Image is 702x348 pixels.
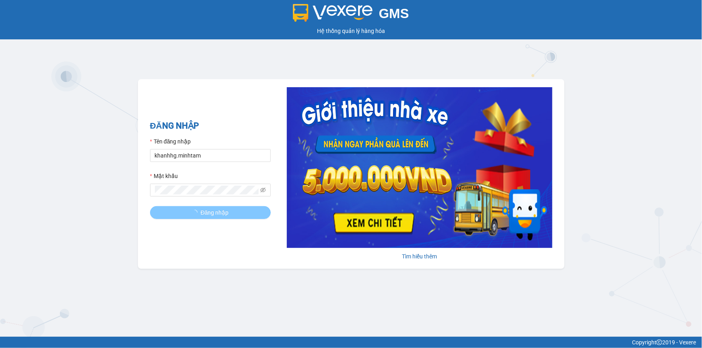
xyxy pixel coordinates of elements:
[6,338,696,347] div: Copyright 2019 - Vexere
[287,87,552,248] img: banner-0
[379,6,409,21] span: GMS
[2,27,700,35] div: Hệ thống quản lý hàng hóa
[150,137,191,146] label: Tên đăng nhập
[260,187,266,193] span: eye-invisible
[201,208,229,217] span: Đăng nhập
[150,119,271,133] h2: ĐĂNG NHẬP
[150,206,271,219] button: Đăng nhập
[150,149,271,162] input: Tên đăng nhập
[155,186,259,194] input: Mật khẩu
[657,340,662,345] span: copyright
[293,12,409,18] a: GMS
[192,210,201,215] span: loading
[293,4,373,22] img: logo 2
[287,252,552,261] div: Tìm hiểu thêm
[150,172,178,180] label: Mật khẩu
